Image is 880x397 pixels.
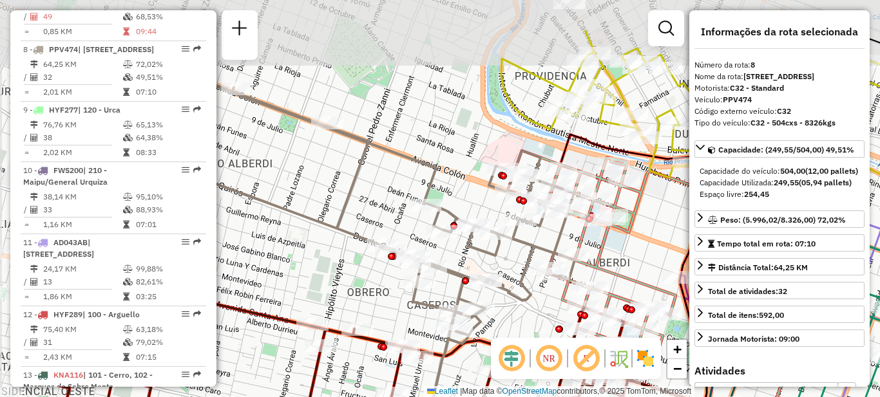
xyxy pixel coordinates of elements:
[694,59,865,71] div: Número da rota:
[123,265,133,273] i: % de utilização do peso
[653,15,679,41] a: Exibir filtros
[30,338,38,346] i: Total de Atividades
[43,146,122,159] td: 2,02 KM
[694,329,865,347] a: Jornada Motorista: 09:00
[135,218,200,231] td: 07:01
[30,193,38,201] i: Distância Total
[23,203,30,216] td: /
[744,189,769,199] strong: 254,45
[135,351,200,364] td: 07:15
[43,218,122,231] td: 1,16 KM
[23,370,153,391] span: | 101 - Cerro, 102 - Marques de Sobre Monte
[182,371,189,378] em: Opções
[53,309,82,319] span: HYF289
[43,336,122,349] td: 31
[23,86,30,98] td: =
[135,86,200,98] td: 07:10
[667,359,687,378] a: Zoom out
[460,387,462,396] span: |
[30,13,38,21] i: Total de Atividades
[759,310,784,320] strong: 592,00
[571,343,602,374] span: Exibir rótulo
[123,121,133,129] i: % de utilização do peso
[43,290,122,303] td: 1,86 KM
[135,203,200,216] td: 88,93%
[43,71,122,84] td: 32
[694,234,865,252] a: Tempo total em rota: 07:10
[43,86,122,98] td: 2,01 KM
[708,286,787,296] span: Total de atividades:
[43,25,122,38] td: 0,85 KM
[182,106,189,113] em: Opções
[182,166,189,174] em: Opções
[123,293,129,300] i: Tempo total em rota
[135,131,200,144] td: 64,38%
[123,353,129,361] i: Tempo total em rota
[23,237,94,259] span: 11 -
[182,238,189,246] em: Opções
[135,146,200,159] td: 08:33
[780,166,805,176] strong: 504,00
[193,238,201,246] em: Rota exportada
[694,140,865,158] a: Capacidade: (249,55/504,00) 49,51%
[30,134,38,142] i: Total de Atividades
[135,290,200,303] td: 03:25
[30,278,38,286] i: Total de Atividades
[43,323,122,336] td: 75,40 KM
[123,206,133,214] i: % de utilização da cubagem
[135,323,200,336] td: 63,18%
[135,275,200,288] td: 82,61%
[193,45,201,53] em: Rota exportada
[694,94,865,106] div: Veículo:
[30,73,38,81] i: Total de Atividades
[694,82,865,94] div: Motorista:
[23,131,30,144] td: /
[30,60,38,68] i: Distância Total
[135,336,200,349] td: 79,02%
[799,178,852,187] strong: (05,94 pallets)
[23,336,30,349] td: /
[123,278,133,286] i: % de utilização da cubagem
[43,275,122,288] td: 13
[730,83,784,93] strong: C32 - Standard
[123,88,129,96] i: Tempo total em rota
[720,215,846,225] span: Peso: (5.996,02/8.326,00) 72,02%
[496,343,527,374] span: Ocultar deslocamento
[533,343,564,374] span: Ocultar NR
[43,190,122,203] td: 38,14 KM
[135,71,200,84] td: 49,51%
[23,105,120,115] span: 9 -
[694,160,865,205] div: Capacidade: (249,55/504,00) 49,51%
[135,118,200,131] td: 65,13%
[23,25,30,38] td: =
[694,210,865,228] a: Peso: (5.996,02/8.326,00) 72,02%
[23,275,30,288] td: /
[123,193,133,201] i: % de utilização do peso
[694,306,865,323] a: Total de itens:592,00
[43,203,122,216] td: 33
[708,262,808,273] div: Distância Total:
[43,131,122,144] td: 38
[700,177,859,189] div: Capacidade Utilizada:
[23,351,30,364] td: =
[23,165,108,187] span: 10 -
[182,310,189,318] em: Opções
[694,106,865,117] div: Código externo veículo:
[700,165,859,177] div: Capacidade do veículo:
[751,118,836,127] strong: C32 - 504cxs - 8326kgs
[774,178,799,187] strong: 249,55
[49,105,78,115] span: HYF277
[30,206,38,214] i: Total de Atividades
[694,258,865,275] a: Distância Total:64,25 KM
[694,365,865,377] h4: Atividades
[43,118,122,131] td: 76,76 KM
[135,25,200,38] td: 09:44
[778,286,787,296] strong: 32
[427,387,458,396] a: Leaflet
[777,106,791,116] strong: C32
[193,310,201,318] em: Rota exportada
[23,10,30,23] td: /
[805,166,858,176] strong: (12,00 pallets)
[193,371,201,378] em: Rota exportada
[23,71,30,84] td: /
